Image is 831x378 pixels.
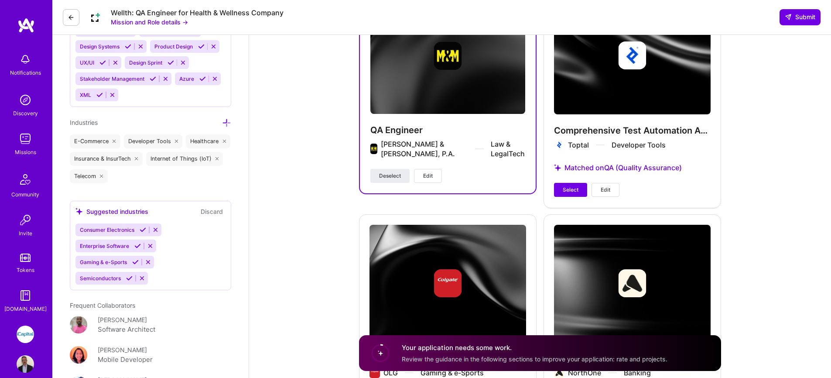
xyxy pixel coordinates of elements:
i: Reject [139,275,145,282]
i: Accept [199,76,206,82]
i: Accept [132,259,139,265]
i: Reject [162,76,169,82]
span: Stakeholder Management [80,76,144,82]
div: Telecom [70,169,108,183]
i: Accept [134,243,141,249]
button: Edit [414,169,442,183]
img: divider [475,148,484,149]
button: Mission and Role details → [111,17,188,27]
span: Select [563,186,578,194]
div: [DOMAIN_NAME] [4,304,47,313]
i: Reject [137,43,144,50]
div: Missions [15,148,36,157]
i: Accept [99,59,106,66]
span: XML [80,92,91,98]
img: tokens [20,254,31,262]
i: Reject [145,259,151,265]
span: Semiconductors [80,275,121,282]
button: Submit [780,9,821,25]
img: Community [15,169,36,190]
img: User Avatar [70,316,87,333]
div: [PERSON_NAME] [98,315,147,324]
span: Gaming & e-Sports [80,259,127,265]
i: icon LeftArrowDark [68,14,75,21]
button: Deselect [370,169,410,183]
button: Select [554,183,587,197]
div: E-Commerce [70,134,120,148]
div: Mobile Developer [98,354,153,365]
div: [PERSON_NAME] [98,345,147,354]
span: Edit [601,186,610,194]
img: logo [17,17,35,33]
div: Internet of Things (IoT) [146,152,223,166]
a: User Avatar[PERSON_NAME]Software Architect [70,315,231,335]
div: Suggested industries [75,207,148,216]
i: Reject [109,92,116,98]
img: User Avatar [17,355,34,373]
span: Consumer Electronics [80,227,134,233]
span: Deselect [379,172,401,180]
img: Company logo [434,42,462,70]
img: Company Logo [86,9,104,26]
div: Wellth: QA Engineer for Health & Wellness Company [111,8,284,17]
i: Accept [168,59,174,66]
img: discovery [17,91,34,109]
i: Reject [112,59,119,66]
i: icon Close [100,175,103,178]
div: Healthcare [186,134,230,148]
i: icon Close [175,140,178,143]
a: User Avatar[PERSON_NAME]Mobile Developer [70,345,231,365]
i: Reject [152,227,159,233]
span: Industries [70,119,98,126]
div: Discovery [13,109,38,118]
i: Accept [126,275,133,282]
a: iCapital: Building an Alternative Investment Marketplace [14,326,36,343]
span: UX/UI [80,59,94,66]
span: Review the guidance in the following sections to improve your application: rate and projects. [402,355,667,362]
img: iCapital: Building an Alternative Investment Marketplace [17,326,34,343]
div: Insurance & InsurTech [70,152,143,166]
h4: Your application needs some work. [402,343,667,352]
div: Tokens [17,265,34,275]
img: teamwork [17,130,34,148]
h4: QA Engineer [370,124,525,136]
i: Accept [125,43,131,50]
span: Edit [423,172,433,180]
div: Community [11,190,39,199]
span: Design Systems [80,43,120,50]
div: Invite [19,229,32,238]
i: icon Close [113,140,116,143]
div: Notifications [10,68,41,77]
i: Accept [140,227,146,233]
button: Edit [592,183,619,197]
img: Company logo [370,144,377,154]
i: Accept [198,43,205,50]
span: Enterprise Software [80,243,129,249]
i: icon SuggestedTeams [75,208,83,215]
span: Submit [785,13,815,21]
i: Accept [150,76,156,82]
i: Reject [147,243,154,249]
div: Developer Tools [124,134,183,148]
i: icon Close [215,157,219,161]
span: Product Design [154,43,193,50]
span: Design Sprint [129,59,162,66]
i: icon Close [135,157,138,161]
i: Reject [212,76,218,82]
div: [PERSON_NAME] & [PERSON_NAME], P.A. Law & LegalTech [381,139,525,158]
img: bell [17,51,34,68]
span: Frequent Collaborators [70,302,135,309]
i: Reject [210,43,217,50]
img: User Avatar [70,346,87,364]
i: icon SendLight [785,14,792,21]
button: Discard [198,206,226,216]
i: icon Close [222,140,226,143]
i: Accept [96,92,103,98]
i: Reject [180,59,186,66]
a: User Avatar [14,355,36,373]
img: guide book [17,287,34,304]
div: Software Architect [98,324,155,335]
img: Invite [17,211,34,229]
span: Azure [179,76,194,82]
